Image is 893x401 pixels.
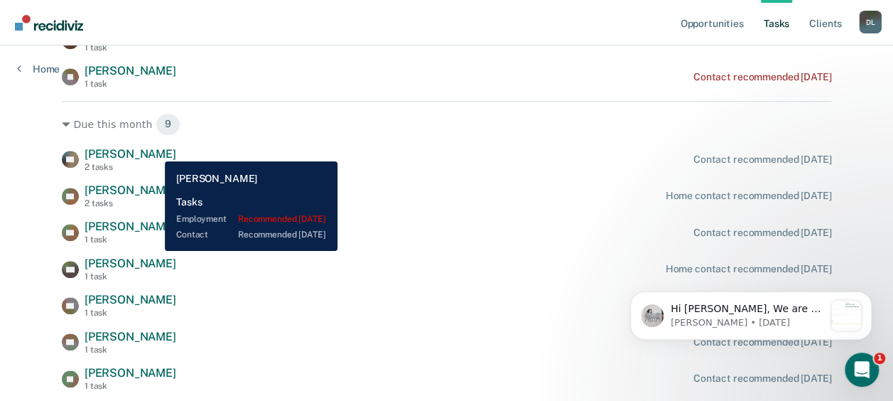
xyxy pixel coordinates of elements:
[85,64,176,77] span: [PERSON_NAME]
[845,353,879,387] iframe: Intercom live chat
[693,154,831,166] div: Contact recommended [DATE]
[859,11,882,33] button: Profile dropdown button
[85,220,176,233] span: [PERSON_NAME]
[874,353,885,364] span: 1
[15,15,83,31] img: Recidiviz
[85,257,176,270] span: [PERSON_NAME]
[85,293,176,306] span: [PERSON_NAME]
[62,113,831,136] div: Due this month 9
[85,308,176,318] div: 1 task
[85,162,176,172] div: 2 tasks
[85,381,176,391] div: 1 task
[85,272,176,282] div: 1 task
[156,113,180,136] span: 9
[85,366,176,380] span: [PERSON_NAME]
[693,373,831,385] div: Contact recommended [DATE]
[693,71,831,83] div: Contact recommended [DATE]
[859,11,882,33] div: D L
[85,79,176,89] div: 1 task
[665,190,831,202] div: Home contact recommended [DATE]
[85,345,176,355] div: 1 task
[17,63,60,75] a: Home
[85,198,176,208] div: 2 tasks
[85,235,176,245] div: 1 task
[85,183,176,197] span: [PERSON_NAME]
[85,330,176,343] span: [PERSON_NAME]
[85,43,176,53] div: 1 task
[85,147,176,161] span: [PERSON_NAME]
[693,227,831,239] div: Contact recommended [DATE]
[609,263,893,363] iframe: Intercom notifications message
